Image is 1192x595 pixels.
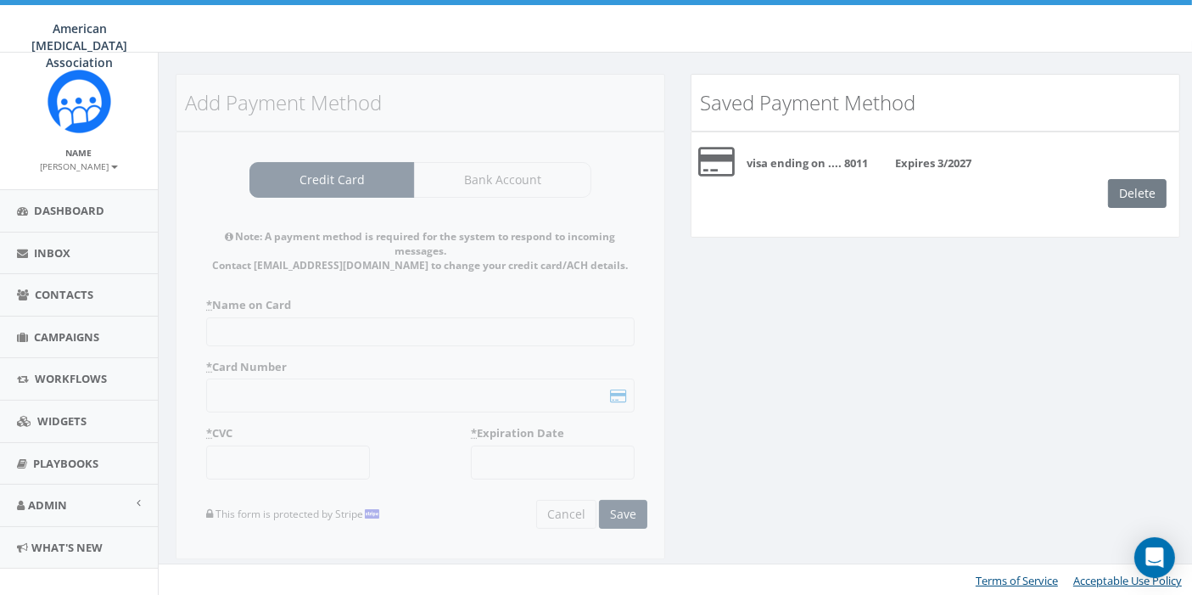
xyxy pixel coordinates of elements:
[37,413,87,429] span: Widgets
[32,20,128,70] span: American [MEDICAL_DATA] Association
[41,158,118,173] a: [PERSON_NAME]
[31,540,103,555] span: What's New
[976,573,1058,588] a: Terms of Service
[747,155,868,171] b: visa ending on .... 8011
[34,245,70,261] span: Inbox
[35,287,93,302] span: Contacts
[66,147,92,159] small: Name
[28,497,67,513] span: Admin
[1134,537,1175,578] div: Open Intercom Messenger
[895,155,971,171] b: Expires 3/2027
[48,70,111,133] img: Rally_Corp_Icon.png
[35,371,107,386] span: Workflows
[34,203,104,218] span: Dashboard
[700,92,1171,114] h3: Saved Payment Method
[1073,573,1182,588] a: Acceptable Use Policy
[41,160,118,172] small: [PERSON_NAME]
[33,456,98,471] span: Playbooks
[34,329,99,345] span: Campaigns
